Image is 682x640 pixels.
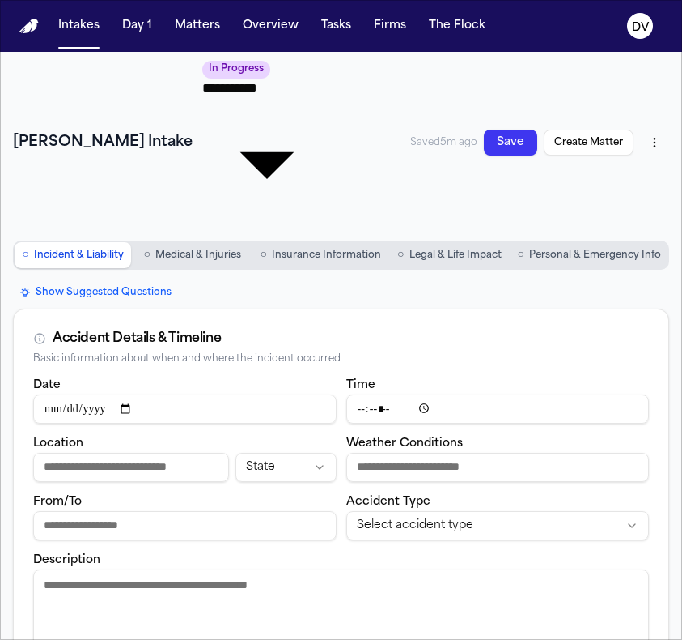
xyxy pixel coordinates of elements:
[19,19,39,34] a: Home
[19,19,39,34] img: Finch Logo
[346,496,430,508] label: Accident Type
[640,128,669,157] button: More actions
[346,453,650,482] input: Weather conditions
[33,511,337,540] input: From/To destination
[134,242,251,268] button: Go to Medical & Injuries
[315,11,358,41] button: Tasks
[52,11,106,41] button: Intakes
[529,249,661,262] span: Personal & Emergency Info
[33,496,82,508] label: From/To
[518,247,524,263] span: ○
[202,58,332,228] div: Update intake status
[33,353,649,365] div: Basic information about when and where the incident occurred
[391,242,507,268] button: Go to Legal & Life Impact
[33,379,61,391] label: Date
[409,249,502,262] span: Legal & Life Impact
[254,242,388,268] button: Go to Insurance Information
[235,453,337,482] button: Incident state
[544,130,633,156] button: Create Matter
[33,395,337,424] input: Incident date
[13,131,193,154] h1: [PERSON_NAME] Intake
[15,242,131,268] button: Go to Incident & Liability
[410,136,477,149] span: Saved 5m ago
[155,249,241,262] span: Medical & Injuries
[346,437,463,450] label: Weather Conditions
[143,247,150,263] span: ○
[116,11,159,41] button: Day 1
[13,283,178,302] button: Show Suggested Questions
[168,11,227,41] button: Matters
[346,395,650,424] input: Incident time
[236,11,305,41] button: Overview
[261,247,267,263] span: ○
[33,453,229,482] input: Incident location
[33,554,100,566] label: Description
[53,329,221,348] div: Accident Details & Timeline
[511,242,667,268] button: Go to Personal & Emergency Info
[484,130,537,156] button: Save
[367,11,413,41] button: Firms
[397,247,404,263] span: ○
[272,249,381,262] span: Insurance Information
[33,437,83,450] label: Location
[346,379,375,391] label: Time
[34,249,124,262] span: Incident & Liability
[202,61,270,79] span: In Progress
[422,11,492,41] button: The Flock
[22,247,28,263] span: ○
